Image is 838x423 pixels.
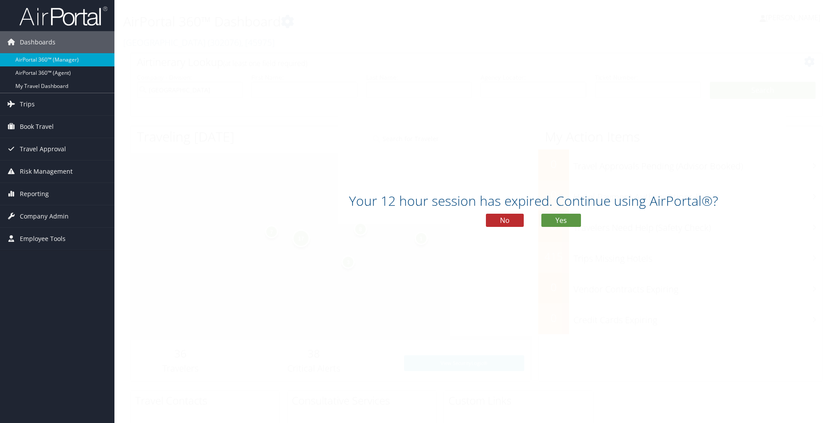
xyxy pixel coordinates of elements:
button: No [486,214,524,227]
span: Book Travel [20,116,54,138]
span: Reporting [20,183,49,205]
span: Risk Management [20,160,73,182]
span: Company Admin [20,205,69,227]
button: Yes [541,214,581,227]
span: Trips [20,93,35,115]
span: Travel Approval [20,138,66,160]
span: Dashboards [20,31,55,53]
span: Employee Tools [20,228,66,250]
img: airportal-logo.png [19,6,107,26]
